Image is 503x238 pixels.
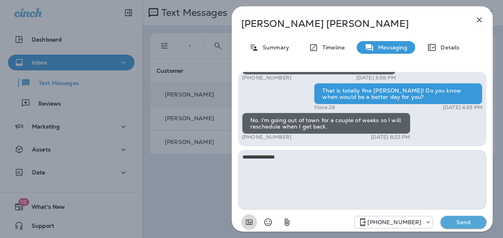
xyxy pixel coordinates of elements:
[318,44,345,51] p: Timeline
[374,44,407,51] p: Messaging
[355,217,432,227] div: +1 (208) 858-5823
[260,214,276,230] button: Select an emoji
[441,216,486,229] button: Send
[241,214,257,230] button: Add in a premade template
[242,134,291,140] p: [PHONE_NUMBER]
[314,83,482,104] div: That is totally fine [PERSON_NAME]! Do you know when would be a better day for you?
[447,219,480,226] p: Send
[242,75,291,81] p: [PHONE_NUMBER]
[356,75,396,81] p: [DATE] 3:58 PM
[242,113,410,134] div: No. I'm going out of town for a couple of weeks so I will reschedule when I get back.
[367,219,421,225] p: [PHONE_NUMBER]
[443,104,482,111] p: [DATE] 4:35 PM
[259,44,289,51] p: Summary
[437,44,460,51] p: Details
[241,18,457,29] p: [PERSON_NAME] [PERSON_NAME]
[314,104,335,111] p: Store 28
[371,134,410,140] p: [DATE] 8:22 PM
